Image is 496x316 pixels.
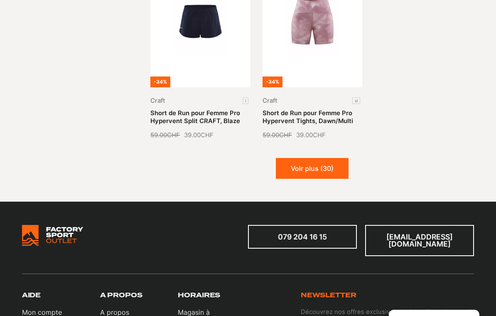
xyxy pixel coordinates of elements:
[178,291,220,299] h3: Horaires
[276,158,349,179] button: Voir plus (30)
[248,225,357,249] a: 079 204 16 15
[301,291,356,299] h3: Newsletter
[150,109,240,125] a: Short de Run pour Femme Pro Hypervent Split CRAFT, Blaze
[100,291,142,299] h3: A propos
[22,291,41,299] h3: Aide
[365,225,474,256] a: [EMAIL_ADDRESS][DOMAIN_NAME]
[263,109,353,125] a: Short de Run pour Femme Pro Hypervent Tights, Dawn/Multi
[22,225,83,246] img: Bricks Woocommerce Starter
